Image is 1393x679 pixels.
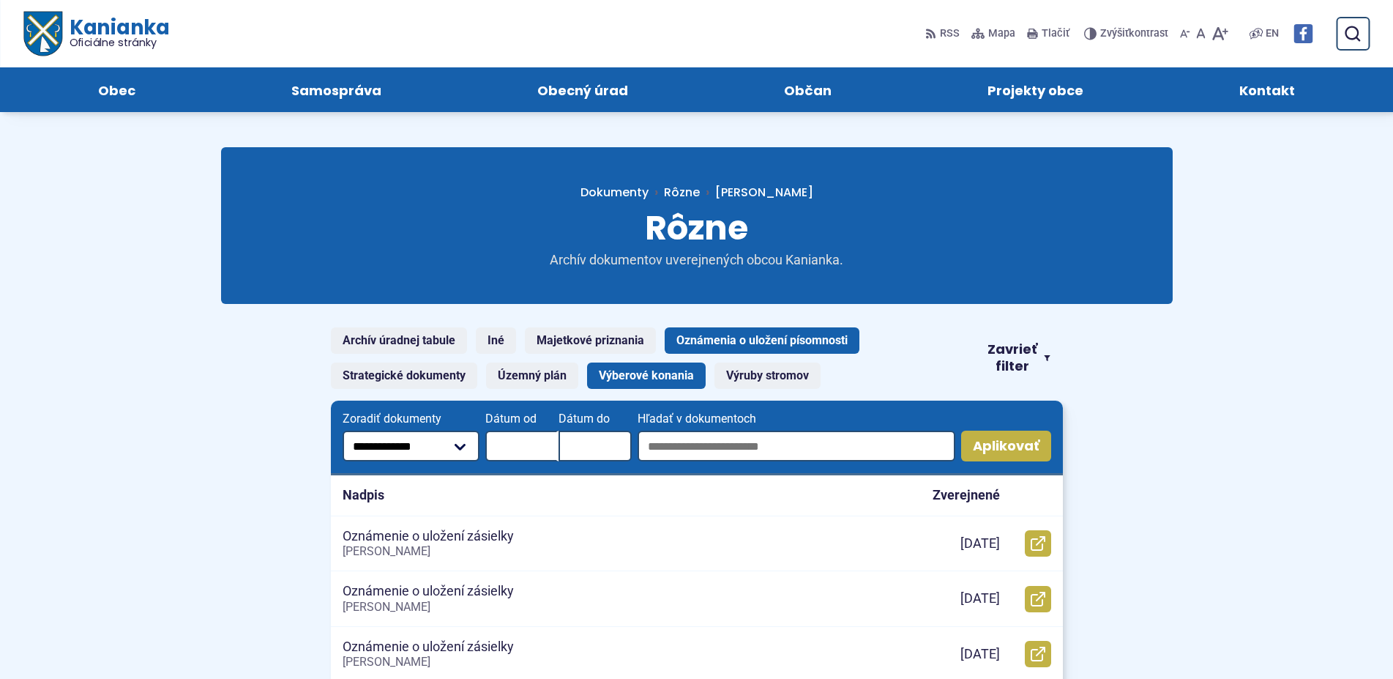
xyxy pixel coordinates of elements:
[700,184,813,201] a: [PERSON_NAME]
[521,252,873,269] p: Archív dokumentov uverejnených obcou Kanianka.
[987,67,1083,112] span: Projekty obce
[1266,25,1279,42] span: EN
[580,184,649,201] span: Dokumenty
[69,37,169,48] span: Oficiálne stránky
[1177,18,1193,49] button: Zmenšiť veľkosť písma
[1176,67,1358,112] a: Kontakt
[664,184,700,201] a: Rôzne
[665,327,859,354] a: Oznámenia o uložení písomnosti
[1263,25,1282,42] a: EN
[343,544,430,558] span: [PERSON_NAME]
[343,487,384,504] p: Nadpis
[1193,18,1209,49] button: Nastaviť pôvodnú veľkosť písma
[1100,27,1129,40] span: Zvýšiť
[343,583,514,600] p: Oznámenie o uložení zásielky
[343,639,514,656] p: Oznámenie o uložení zásielky
[1084,18,1171,49] button: Zvýšiťkontrast
[933,487,1000,504] p: Zverejnené
[559,431,632,461] input: Dátum do
[525,327,656,354] a: Majetkové priznania
[228,67,445,112] a: Samospráva
[968,18,1018,49] a: Mapa
[714,363,821,389] a: Výruby stromov
[23,12,169,56] a: Logo Kanianka, prejsť na domovskú stránku.
[331,327,467,354] a: Archív úradnej tabule
[537,67,628,112] span: Obecný úrad
[343,655,430,669] span: [PERSON_NAME]
[1042,28,1069,40] span: Tlačiť
[1100,28,1168,40] span: kontrast
[960,535,1000,552] p: [DATE]
[580,184,664,201] a: Dokumenty
[784,67,832,112] span: Občan
[986,341,1038,374] span: Zavrieť filter
[559,412,632,426] span: Dátum do
[35,67,199,112] a: Obec
[331,363,477,389] a: Strategické dokumenty
[343,528,514,545] p: Oznámenie o uložení zásielky
[925,18,963,49] a: RSS
[974,341,1062,374] button: Zavrieť filter
[587,363,706,389] a: Výberové konania
[988,25,1015,42] span: Mapa
[1293,24,1312,43] img: Prejsť na Facebook stránku
[485,412,559,426] span: Dátum od
[1239,67,1295,112] span: Kontakt
[961,431,1051,461] button: Aplikovať
[960,590,1000,607] p: [DATE]
[291,67,381,112] span: Samospráva
[1024,18,1072,49] button: Tlačiť
[23,12,61,56] img: Prejsť na domovskú stránku
[343,600,430,614] span: [PERSON_NAME]
[343,412,479,426] span: Zoradiť dokumenty
[924,67,1146,112] a: Projekty obce
[486,363,578,389] a: Územný plán
[638,412,955,426] span: Hľadať v dokumentoch
[940,25,960,42] span: RSS
[960,646,1000,663] p: [DATE]
[1209,18,1231,49] button: Zväčšiť veľkosť písma
[721,67,895,112] a: Občan
[645,204,748,251] span: Rôzne
[485,431,559,461] input: Dátum od
[98,67,135,112] span: Obec
[474,67,692,112] a: Obecný úrad
[715,184,813,201] span: [PERSON_NAME]
[61,18,168,48] span: Kanianka
[476,327,516,354] a: Iné
[343,431,479,461] select: Zoradiť dokumenty
[638,431,955,461] input: Hľadať v dokumentoch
